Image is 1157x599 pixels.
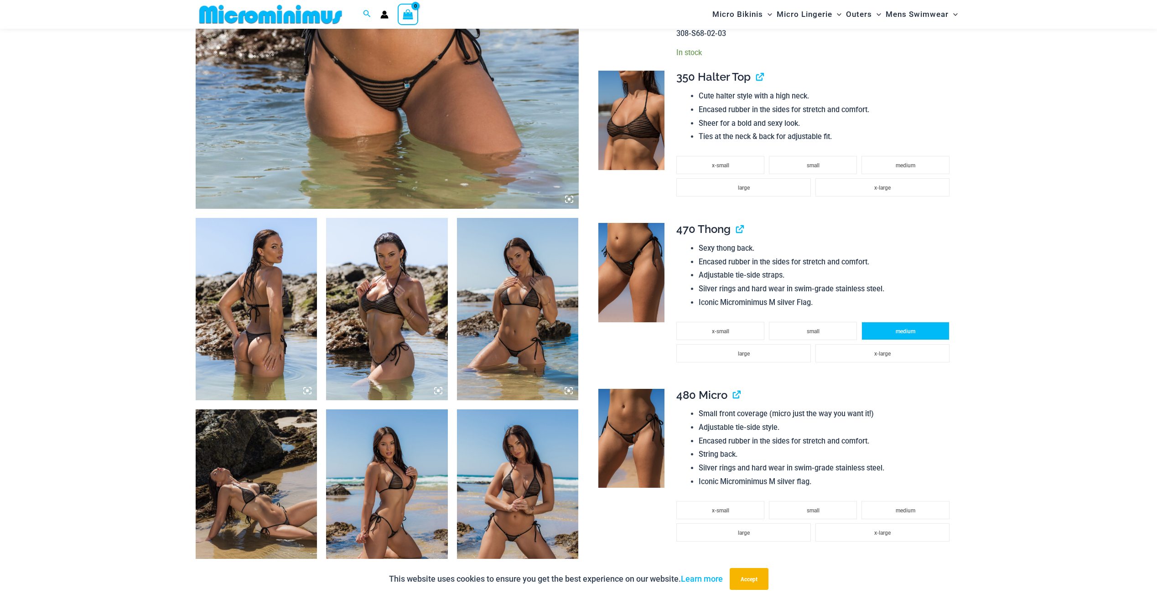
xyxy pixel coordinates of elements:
[896,162,915,169] span: medium
[730,568,768,590] button: Accept
[676,344,810,362] li: large
[896,328,915,335] span: medium
[807,328,820,335] span: small
[676,523,810,542] li: large
[710,3,774,26] a: Micro BikinisMenu ToggleMenu Toggle
[874,530,891,536] span: x-large
[676,222,731,236] span: 470 Thong
[676,70,751,83] span: 350 Halter Top
[196,4,346,25] img: MM SHOP LOGO FLAT
[769,322,857,340] li: small
[676,27,954,41] p: 308-S68-02-03
[699,242,954,255] li: Sexy thong back.
[807,507,820,514] span: small
[886,3,949,26] span: Mens Swimwear
[769,156,857,174] li: small
[846,3,872,26] span: Outers
[738,185,750,191] span: large
[699,461,954,475] li: Silver rings and hard wear in swim-grade stainless steel.
[196,218,317,400] img: Tide Lines Black 350 Halter Top 470 Thong
[676,388,727,402] span: 480 Micro
[769,501,857,519] li: small
[676,322,764,340] li: x-small
[699,255,954,269] li: Encased rubber in the sides for stretch and comfort.
[699,296,954,310] li: Iconic Microminimus M silver Flag.
[874,351,891,357] span: x-large
[699,103,954,117] li: Encased rubber in the sides for stretch and comfort.
[738,351,750,357] span: large
[676,48,954,57] p: In stock
[896,507,915,514] span: medium
[699,434,954,448] li: Encased rubber in the sides for stretch and comfort.
[699,130,954,144] li: Ties at the neck & back for adjustable fit.
[949,3,958,26] span: Menu Toggle
[699,448,954,461] li: String back.
[326,218,448,400] img: Tide Lines Black 350 Halter Top 470 Thong
[774,3,844,26] a: Micro LingerieMenu ToggleMenu Toggle
[699,89,954,103] li: Cute halter style with a high neck.
[712,328,729,335] span: x-small
[815,523,949,542] li: x-large
[861,501,949,519] li: medium
[763,3,772,26] span: Menu Toggle
[777,3,832,26] span: Micro Lingerie
[326,409,448,592] img: Tide Lines Black 308 Tri Top 480 Micro
[832,3,841,26] span: Menu Toggle
[861,156,949,174] li: medium
[872,3,881,26] span: Menu Toggle
[712,507,729,514] span: x-small
[699,117,954,130] li: Sheer for a bold and sexy look.
[598,71,664,170] img: Tide Lines Black 350 Halter Top
[807,162,820,169] span: small
[380,10,389,19] a: Account icon link
[398,4,419,25] a: View Shopping Cart, empty
[738,530,750,536] span: large
[681,574,723,584] a: Learn more
[457,218,579,400] img: Tide Lines Black 308 Tri Top 480 Micro
[363,9,371,20] a: Search icon link
[457,409,579,592] img: Tide Lines Black 308 Tri Top 480 Micro
[676,178,810,196] li: large
[844,3,883,26] a: OutersMenu ToggleMenu Toggle
[712,3,763,26] span: Micro Bikinis
[676,501,764,519] li: x-small
[196,409,317,592] img: Tide Lines Black 308 Tri Top 480 Micro
[874,185,891,191] span: x-large
[712,162,729,169] span: x-small
[598,223,664,322] img: Tide Lines Black 470 Thong
[699,475,954,489] li: Iconic Microminimus M silver flag.
[709,1,962,27] nav: Site Navigation
[815,178,949,196] li: x-large
[699,269,954,282] li: Adjustable tie-side straps.
[598,389,664,488] img: Tide Lines Black 480 Micro
[861,322,949,340] li: medium
[676,156,764,174] li: x-small
[699,282,954,296] li: Silver rings and hard wear in swim-grade stainless steel.
[883,3,960,26] a: Mens SwimwearMenu ToggleMenu Toggle
[699,421,954,434] li: Adjustable tie-side style.
[699,407,954,421] li: Small front coverage (micro just the way you want it!)
[815,344,949,362] li: x-large
[389,572,723,586] p: This website uses cookies to ensure you get the best experience on our website.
